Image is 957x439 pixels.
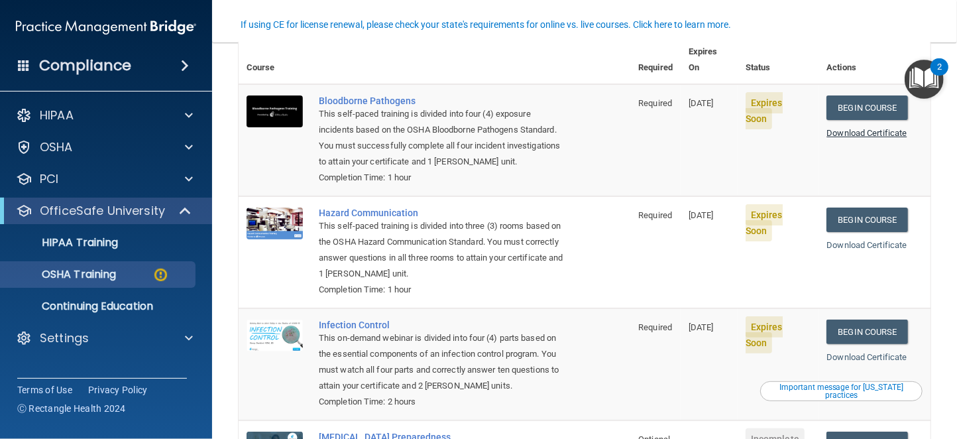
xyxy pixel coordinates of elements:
[319,95,564,106] a: Bloodborne Pathogens
[319,320,564,330] a: Infection Control
[16,139,193,155] a: OSHA
[9,268,116,281] p: OSHA Training
[689,210,714,220] span: [DATE]
[40,203,165,219] p: OfficeSafe University
[40,171,58,187] p: PCI
[9,236,118,249] p: HIPAA Training
[241,20,731,29] div: If using CE for license renewal, please check your state's requirements for online vs. live cours...
[16,107,193,123] a: HIPAA
[152,267,169,283] img: warning-circle.0cc9ac19.png
[239,36,311,84] th: Course
[319,208,564,218] a: Hazard Communication
[319,170,564,186] div: Completion Time: 1 hour
[746,316,783,353] span: Expires Soon
[9,300,190,313] p: Continuing Education
[638,322,672,332] span: Required
[16,203,192,219] a: OfficeSafe University
[16,330,193,346] a: Settings
[319,218,564,282] div: This self-paced training is divided into three (3) rooms based on the OSHA Hazard Communication S...
[638,98,672,108] span: Required
[905,60,944,99] button: Open Resource Center, 2 new notifications
[319,282,564,298] div: Completion Time: 1 hour
[746,204,783,241] span: Expires Soon
[746,92,783,129] span: Expires Soon
[319,106,564,170] div: This self-paced training is divided into four (4) exposure incidents based on the OSHA Bloodborne...
[88,383,148,397] a: Privacy Policy
[319,394,564,410] div: Completion Time: 2 hours
[40,330,89,346] p: Settings
[16,171,193,187] a: PCI
[239,18,733,31] button: If using CE for license renewal, please check your state's requirements for online vs. live cours...
[630,36,681,84] th: Required
[17,402,126,415] span: Ⓒ Rectangle Health 2024
[40,107,74,123] p: HIPAA
[319,330,564,394] div: This on-demand webinar is divided into four (4) parts based on the essential components of an inf...
[39,56,131,75] h4: Compliance
[681,36,738,84] th: Expires On
[689,98,714,108] span: [DATE]
[728,345,941,398] iframe: Drift Widget Chat Controller
[826,240,907,250] a: Download Certificate
[17,383,72,397] a: Terms of Use
[638,210,672,220] span: Required
[689,322,714,332] span: [DATE]
[762,383,921,399] div: Important message for [US_STATE] practices
[738,36,819,84] th: Status
[826,320,907,344] a: Begin Course
[826,128,907,138] a: Download Certificate
[818,36,930,84] th: Actions
[937,67,942,84] div: 2
[16,14,196,40] img: PMB logo
[40,139,73,155] p: OSHA
[826,95,907,120] a: Begin Course
[826,208,907,232] a: Begin Course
